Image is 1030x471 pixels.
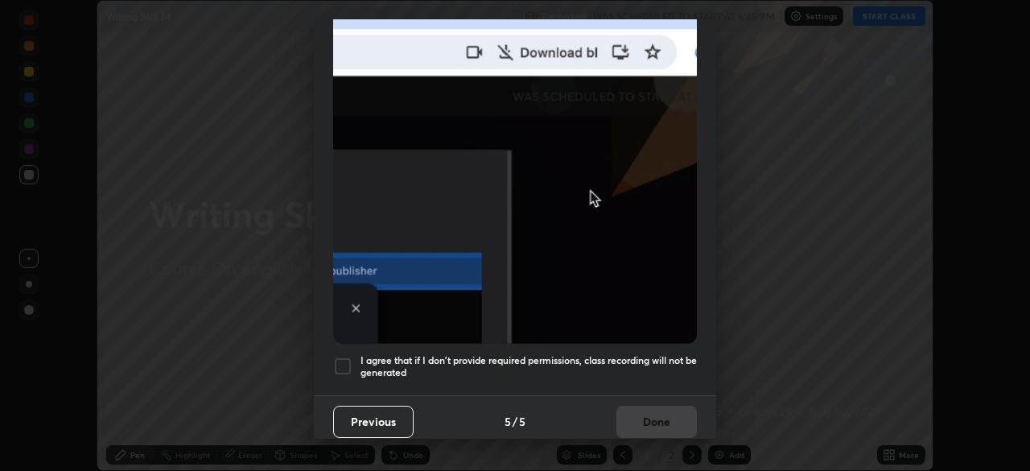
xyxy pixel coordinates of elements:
button: Previous [333,406,414,438]
h5: I agree that if I don't provide required permissions, class recording will not be generated [360,354,697,379]
h4: 5 [519,413,525,430]
h4: 5 [505,413,511,430]
h4: / [513,413,517,430]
